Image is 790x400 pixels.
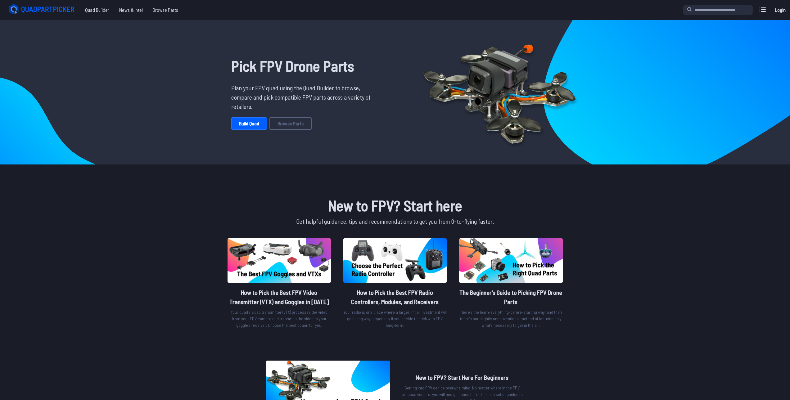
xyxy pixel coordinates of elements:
[228,238,331,331] a: image of postHow to Pick the Best FPV Video Transmitter (VTX) and Goggles in [DATE]Your quad’s vi...
[459,238,562,331] a: image of postThe Beginner's Guide to Picking FPV Drone PartsThere’s the learn-everything-before-s...
[343,238,447,331] a: image of postHow to Pick the Best FPV Radio Controllers, Modules, and ReceiversYour radio is one ...
[343,238,447,283] img: image of post
[410,30,589,154] img: Quadcopter
[459,288,562,306] h2: The Beginner's Guide to Picking FPV Drone Parts
[228,238,331,283] img: image of post
[773,4,788,16] a: Login
[80,4,114,16] a: Quad Builder
[400,373,524,382] h2: New to FPV? Start Here For Beginners
[231,117,267,130] a: Build Quad
[231,55,375,77] h1: Pick FPV Drone Parts
[269,117,312,130] a: Browse Parts
[228,309,331,328] p: Your quad’s video transmitter (VTX) processes the video from your FPV camera and transmits the vi...
[114,4,148,16] a: News & Intel
[228,288,331,306] h2: How to Pick the Best FPV Video Transmitter (VTX) and Goggles in [DATE]
[226,217,564,226] p: Get helpful guidance, tips and recommendations to get you from 0-to-flying faster.
[459,238,562,283] img: image of post
[226,194,564,217] h1: New to FPV? Start here
[343,309,447,328] p: Your radio is one place where a larger initial investment will go a long way, especially if you d...
[148,4,183,16] a: Browse Parts
[231,83,375,111] p: Plan your FPV quad using the Quad Builder to browse, compare and pick compatible FPV parts across...
[459,309,562,328] p: There’s the learn-everything-before-starting way, and then there’s our slightly unconventional me...
[343,288,447,306] h2: How to Pick the Best FPV Radio Controllers, Modules, and Receivers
